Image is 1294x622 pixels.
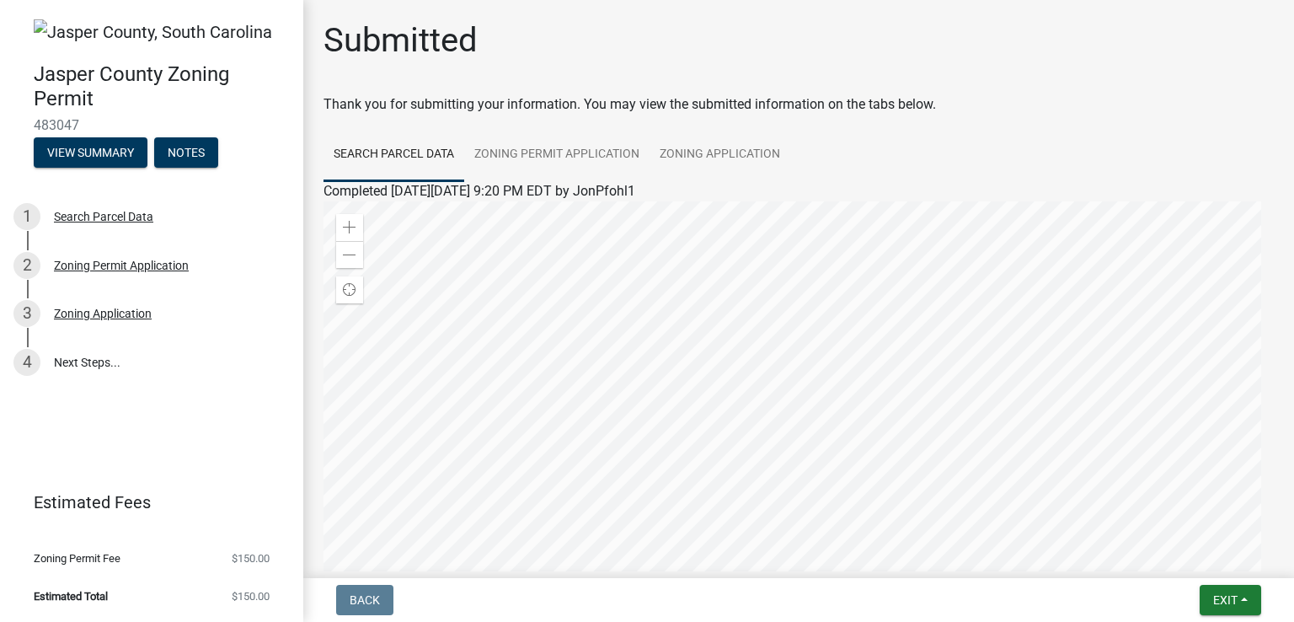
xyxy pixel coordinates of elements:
[1213,593,1238,607] span: Exit
[34,591,108,602] span: Estimated Total
[54,308,152,319] div: Zoning Application
[13,252,40,279] div: 2
[13,300,40,327] div: 3
[1200,585,1261,615] button: Exit
[34,62,290,111] h4: Jasper County Zoning Permit
[54,211,153,223] div: Search Parcel Data
[154,137,218,168] button: Notes
[34,553,120,564] span: Zoning Permit Fee
[13,485,276,519] a: Estimated Fees
[34,147,147,161] wm-modal-confirm: Summary
[34,117,270,133] span: 483047
[13,349,40,376] div: 4
[336,214,363,241] div: Zoom in
[336,241,363,268] div: Zoom out
[350,593,380,607] span: Back
[232,591,270,602] span: $150.00
[336,585,393,615] button: Back
[464,128,650,182] a: Zoning Permit Application
[54,260,189,271] div: Zoning Permit Application
[13,203,40,230] div: 1
[34,19,272,45] img: Jasper County, South Carolina
[323,183,635,199] span: Completed [DATE][DATE] 9:20 PM EDT by JonPfohl1
[336,276,363,303] div: Find my location
[323,20,478,61] h1: Submitted
[34,137,147,168] button: View Summary
[323,128,464,182] a: Search Parcel Data
[232,553,270,564] span: $150.00
[650,128,790,182] a: Zoning Application
[323,94,1274,115] div: Thank you for submitting your information. You may view the submitted information on the tabs below.
[154,147,218,161] wm-modal-confirm: Notes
